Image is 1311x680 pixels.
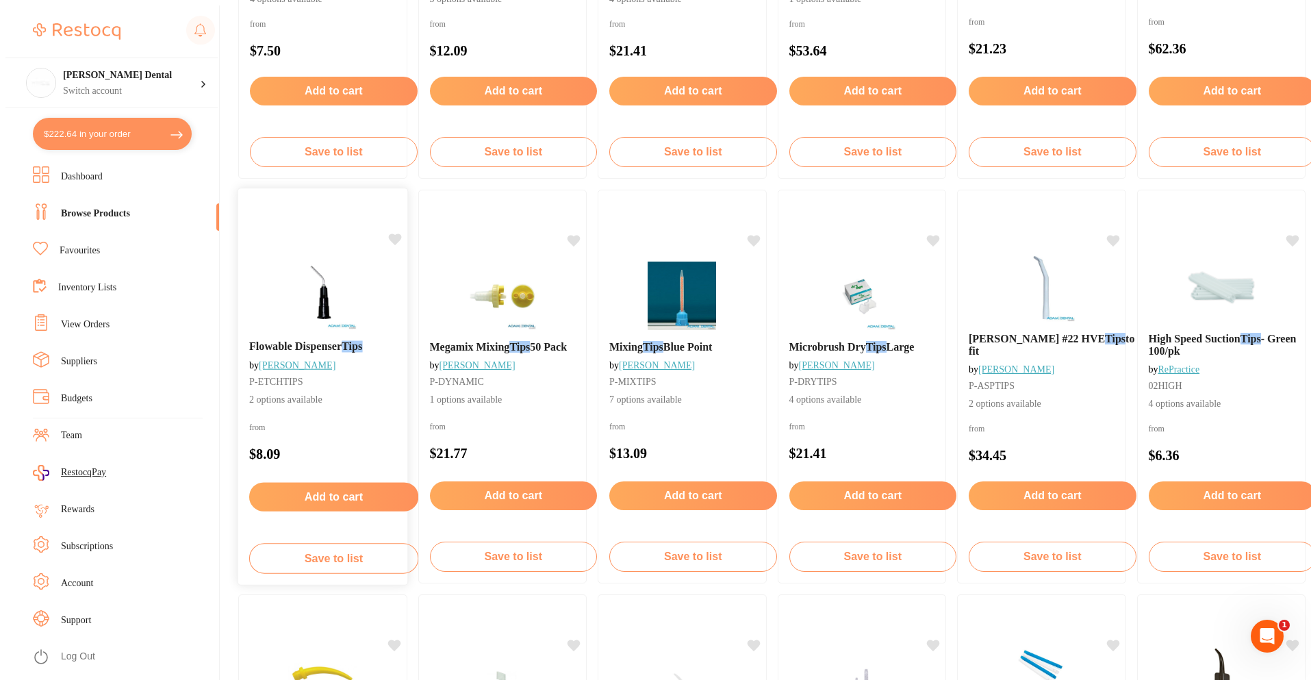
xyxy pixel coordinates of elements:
[969,381,1015,391] span: P-ASPTIPS
[33,118,192,150] button: $222.64 in your order
[61,355,97,368] a: Suppliers
[249,422,266,431] span: from
[817,262,906,330] img: Microbrush Dry Tips Large
[430,77,598,105] button: Add to cart
[60,244,100,257] a: Favourites
[969,333,1105,344] span: [PERSON_NAME] #22 HVE
[1251,620,1284,653] iframe: Intercom live chat
[969,333,1136,357] b: Cattani #22 HVE Tips to fit
[509,341,530,353] em: Tips
[969,481,1136,510] button: Add to cart
[1149,333,1240,344] span: High Speed Suction
[249,360,335,370] span: by
[643,341,663,353] em: Tips
[430,43,598,59] p: $12.09
[609,19,625,29] span: from
[249,446,418,462] p: $8.09
[27,68,54,96] img: Smiline Dental
[789,77,957,105] button: Add to cart
[978,364,1054,375] a: [PERSON_NAME]
[609,341,777,353] b: Mixing Tips Blue Point
[430,341,510,353] span: Megamix Mixing
[789,360,875,370] span: by
[530,341,567,353] span: 50 Pack
[1149,424,1164,433] span: from
[61,540,113,553] a: Subscriptions
[1240,333,1261,344] em: Tips
[789,341,866,353] span: Microbrush Dry
[33,646,214,668] button: Log Out
[249,543,418,573] button: Save to list
[609,341,643,353] span: Mixing
[61,650,95,664] a: Log Out
[969,17,984,27] span: from
[609,377,656,387] span: P-MIXTIPS
[1158,364,1200,375] a: RePractice
[637,262,726,330] img: Mixing Tips Blue Point
[1149,381,1182,391] span: 02HIGH
[789,542,957,572] button: Save to list
[430,137,598,167] button: Save to list
[619,360,695,370] a: [PERSON_NAME]
[969,542,1136,572] button: Save to list
[61,466,106,479] span: RestocqPay
[789,393,957,407] span: 4 options available
[61,318,110,331] a: View Orders
[458,262,547,330] img: Megamix Mixing Tips 50 Pack
[250,137,418,167] button: Save to list
[430,377,484,387] span: P-DYNAMIC
[609,446,777,462] p: $13.09
[609,542,777,572] button: Save to list
[430,446,598,462] p: $21.77
[63,84,200,98] p: Switch account
[249,377,303,387] span: P-ETCHTIPS
[609,393,777,407] span: 7 options available
[249,482,418,511] button: Add to cart
[789,137,957,167] button: Save to list
[609,77,777,105] button: Add to cart
[969,397,1136,411] span: 2 options available
[969,424,984,433] span: from
[440,360,516,370] a: [PERSON_NAME]
[61,207,130,221] a: Browse Products
[250,43,418,59] p: $7.50
[1105,333,1125,344] em: Tips
[430,341,598,353] b: Megamix Mixing Tips 50 Pack
[250,19,266,29] span: from
[969,77,1136,105] button: Add to cart
[33,23,120,40] img: Restocq Logo
[430,360,516,370] span: by
[33,16,120,47] a: Restocq Logo
[1279,620,1290,631] span: 1
[609,360,695,370] span: by
[789,446,957,462] p: $21.41
[609,481,777,510] button: Add to cart
[430,393,598,407] span: 1 options available
[789,377,837,387] span: P-DRYTIPS
[259,360,335,370] a: [PERSON_NAME]
[789,43,957,59] p: $53.64
[249,340,418,353] b: Flowable Dispenser Tips
[969,333,1134,357] span: to fit
[278,260,368,329] img: Flowable Dispenser Tips
[249,393,418,407] span: 2 options available
[430,542,598,572] button: Save to list
[430,19,446,29] span: from
[789,481,957,510] button: Add to cart
[789,341,957,353] b: Microbrush Dry Tips Large
[969,41,1136,57] p: $21.23
[250,77,418,105] button: Add to cart
[609,43,777,59] p: $21.41
[789,19,805,29] span: from
[430,422,446,431] span: from
[969,137,1136,167] button: Save to list
[1177,253,1266,322] img: High Speed Suction Tips - Green 100/pk
[61,392,92,405] a: Budgets
[61,577,93,590] a: Account
[969,364,1054,375] span: by
[1149,364,1200,375] span: by
[58,281,116,294] a: Inventory Lists
[342,340,362,352] em: Tips
[61,503,94,516] a: Rewards
[1149,17,1164,27] span: from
